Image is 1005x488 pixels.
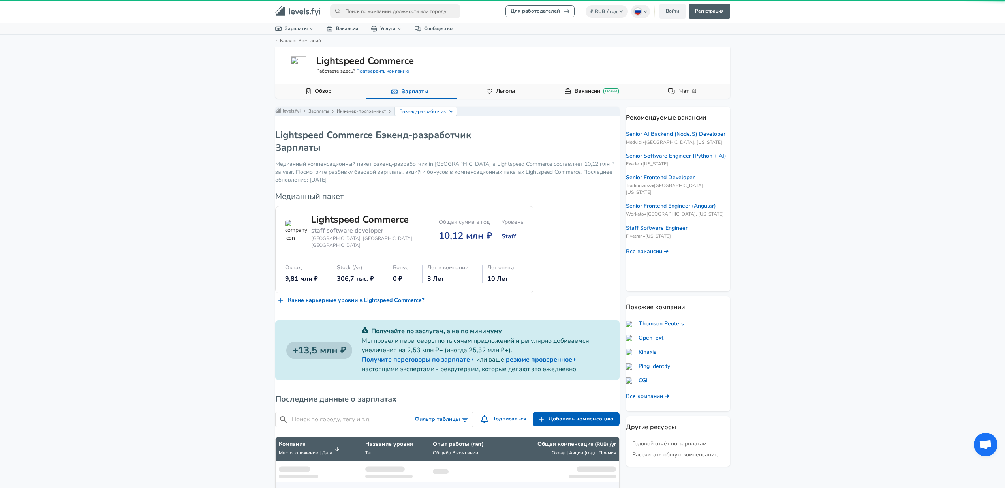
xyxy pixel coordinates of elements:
span: Работаете здесь? [316,68,409,75]
p: Компания [279,440,332,448]
button: ₽RUB/ год [586,5,628,18]
div: Открытый чат [974,433,997,456]
nav: primary [266,3,740,19]
a: Рассчитать общую компенсацию [632,451,719,459]
div: Stock (/yr) [337,265,383,271]
div: Навигация по данным компании [275,84,730,99]
a: OpenText [626,334,663,342]
a: ВакансииНовые [571,84,622,98]
a: Войти [659,4,686,19]
p: Общая компенсация [537,440,616,448]
a: Для работодателей [505,5,575,17]
p: Рекомендуемые вакансии [626,107,730,122]
a: Senior Frontend Developer [626,174,695,182]
a: Ping Identity [626,362,670,370]
a: 13,5 млн ₽ [286,342,352,360]
img: svg+xml;base64,PHN2ZyB4bWxucz0iaHR0cDovL3d3dy53My5vcmcvMjAwMC9zdmciIGZpbGw9IiMwYzU0NjAiIHZpZXdCb3... [362,327,368,333]
button: Russian [631,5,650,18]
a: Senior Software Engineer (Python + AI) [626,152,726,160]
a: CGI [626,377,648,385]
div: Бонус [393,265,418,271]
button: (RUB) [595,441,608,448]
a: Подтвердить компанию [356,68,409,74]
p: Мы провели переговоры по тысячам предложений и регулярно добиваемся увеличения на 2,53 млн ₽+ (ин... [362,336,609,374]
a: Все вакансии ➜ [626,248,669,255]
input: Поиск по компании, должности или городу [330,4,460,18]
img: kinaxis.com [626,349,635,355]
img: thomsonreuters.com [626,321,635,327]
a: ←Каталог компаний [275,38,321,44]
span: / год [607,8,617,15]
span: Добавить компенсацию [549,414,613,424]
a: Услуги [364,23,408,34]
a: Чат [676,84,701,98]
h5: Lightspeed Commerce [316,54,414,68]
h6: Медианный пакет [275,190,533,203]
p: Название уровня [365,440,426,448]
span: Medvidi • [GEOGRAPHIC_DATA], [US_STATE] [626,139,730,146]
span: Общий / В компании [433,450,478,456]
div: 9,81 млн ₽ [285,274,327,283]
span: Оклад | Акции (год) | Премия [552,450,616,456]
span: Тег [365,450,372,456]
p: Другие ресурсы [626,416,730,432]
div: Lightspeed Commerce [311,213,432,226]
span: ₽ [590,8,593,15]
a: Вакансии [320,23,364,34]
a: Сообщество [408,23,459,34]
a: Thomson Reuters [626,320,684,328]
span: Местоположение | Дата [279,450,332,456]
img: pingidentity.com [626,363,635,370]
img: Russian [635,8,641,15]
span: Tradingview • [GEOGRAPHIC_DATA], [US_STATE] [626,182,730,196]
button: Подписаться [479,412,530,426]
h6: Последние данные о зарплатах [275,393,620,405]
a: резюме проверенное [506,355,579,364]
div: Лет в компании [427,265,478,271]
a: Обзор [312,84,334,98]
img: lightspeedhq.com [291,56,306,72]
span: Workato • [GEOGRAPHIC_DATA], [US_STATE] [626,211,730,218]
div: staff software developer [311,226,432,235]
div: Общая сумма в год [439,219,492,226]
a: Регистрация [689,4,730,19]
span: КомпанияМестоположение | Дата [279,440,342,458]
p: Опыт работы (лет) [433,440,498,448]
div: Уровень [502,219,524,226]
div: Лет опыта [487,265,524,271]
p: Бэкенд-разработчик [400,108,446,115]
a: Зарплаты [308,108,329,114]
a: Зарплаты [398,85,432,98]
img: company icon [285,220,307,242]
span: Fivetran • [US_STATE] [626,233,730,240]
span: Exadel • [US_STATE] [626,161,730,167]
div: Staff [502,232,524,241]
h1: Lightspeed Commerce Бэкенд-разработчик Зарплаты [275,129,512,154]
a: Получите переговоры по зарплате [362,355,476,364]
a: Senior AI Backend (NodeJS) Developer [626,130,725,138]
span: RUB [595,8,605,15]
p: Получайте по заслугам, а не по минимуму [362,327,609,336]
a: Staff Software Engineer [626,224,688,232]
a: Зарплаты [269,23,321,34]
a: Senior Frontend Engineer (Angular) [626,202,716,210]
div: 10,12 млн ₽ [439,229,492,242]
div: 3 Лет [427,274,478,283]
a: Kinaxis [626,348,656,356]
button: Переключить фильтры поиска [411,412,473,427]
a: Все компании ➜ [626,392,669,400]
a: Годовой отчёт по зарплатам [632,440,706,448]
a: Добавить компенсацию [533,412,620,426]
img: cgi.com [626,377,635,384]
p: Медианный компенсационный пакет Бэкенд-разработчик in [GEOGRAPHIC_DATA] в Lightspeed Commerce сос... [275,160,620,184]
input: Поиск по городу, тегу и т.д. [291,415,408,424]
p: Похожие компании [626,296,730,312]
div: Новые [603,88,619,94]
div: [GEOGRAPHIC_DATA], [GEOGRAPHIC_DATA], [GEOGRAPHIC_DATA] [311,235,432,249]
div: 306,7 тыс. ₽ [337,274,383,283]
a: Льготы [493,84,518,98]
span: Общая компенсация (RUB) /yrОклад | Акции (год) | Премия [504,440,616,458]
button: /yr [610,440,616,448]
div: Оклад [285,265,327,271]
